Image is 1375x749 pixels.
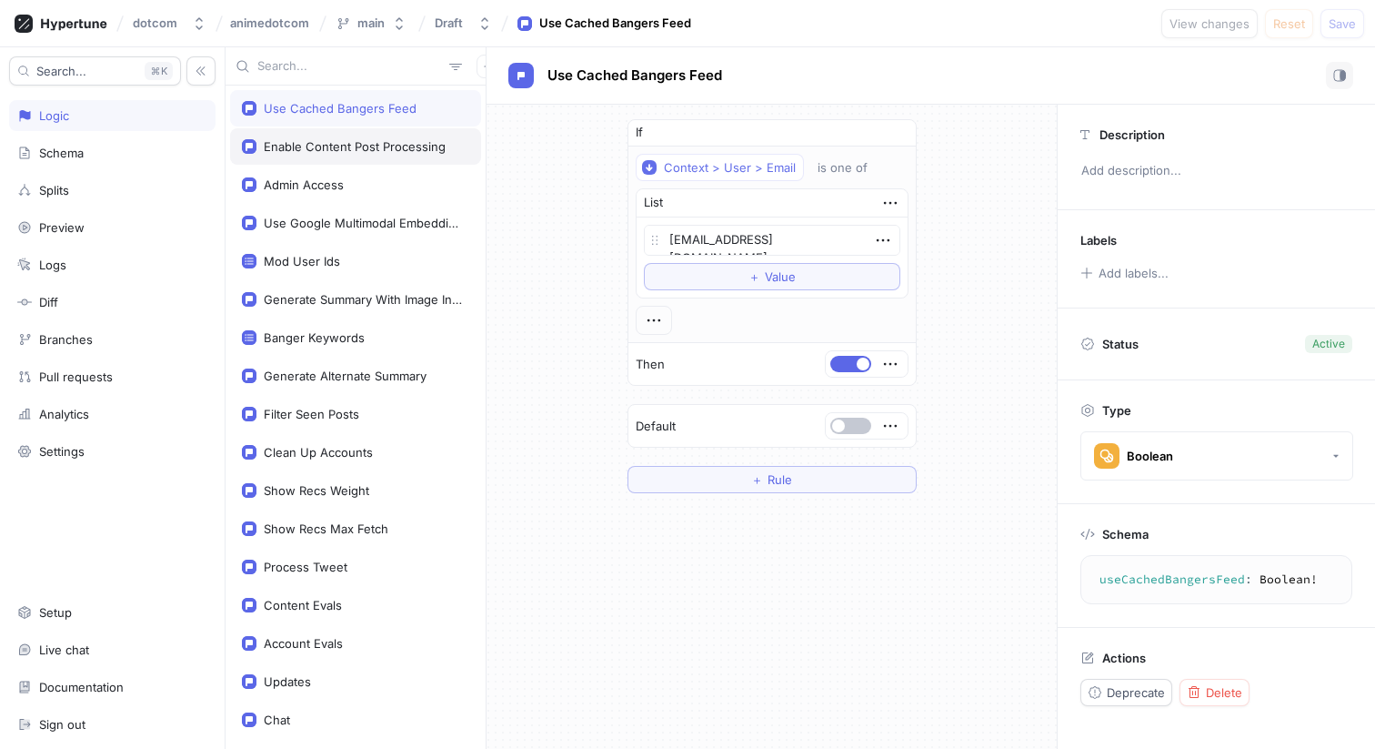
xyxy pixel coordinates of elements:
textarea: useCachedBangersFeed: Boolean! [1089,563,1344,596]
span: Rule [768,474,792,485]
div: Process Tweet [264,560,347,574]
p: If [636,124,643,142]
button: Deprecate [1080,679,1172,706]
p: Then [636,356,665,374]
p: Add description... [1073,156,1360,187]
div: Filter Seen Posts [264,407,359,421]
textarea: [EMAIL_ADDRESS][DOMAIN_NAME] [644,225,900,256]
div: Use Cached Bangers Feed [539,15,691,33]
div: is one of [818,160,868,176]
button: main [328,8,414,38]
div: Context > User > Email [664,160,796,176]
button: Save [1320,9,1364,38]
div: main [357,15,385,31]
div: Generate Alternate Summary [264,369,427,383]
div: Draft [435,15,463,31]
span: Save [1329,18,1356,29]
button: Add labels... [1074,261,1174,285]
div: Splits [39,183,69,197]
p: Type [1102,403,1131,418]
p: Default [636,418,676,436]
div: Generate Summary With Image Input [264,292,462,307]
div: Settings [39,444,85,459]
div: Logs [39,258,66,272]
div: Chat [264,713,290,727]
p: Status [1102,331,1139,357]
div: Content Evals [264,598,342,612]
div: Use Google Multimodal Embeddings [264,216,462,230]
div: Boolean [1127,449,1173,464]
div: Sign out [39,717,85,732]
button: Search...K [9,56,181,86]
span: Value [765,271,796,282]
button: Boolean [1080,431,1353,481]
div: dotcom [133,15,177,31]
div: Admin Access [264,177,344,192]
div: Use Cached Bangers Feed [264,101,417,116]
div: Setup [39,605,72,620]
p: Actions [1102,651,1146,665]
div: Diff [39,295,58,309]
div: Show Recs Weight [264,483,369,498]
div: Account Evals [264,636,343,651]
span: Deprecate [1107,687,1165,698]
a: Documentation [9,672,216,703]
p: Schema [1102,527,1149,542]
button: Draft [427,8,499,38]
span: Search... [36,66,86,76]
div: Clean Up Accounts [264,445,373,460]
span: animedotcom [230,16,309,29]
div: Show Recs Max Fetch [264,521,388,536]
button: ＋Value [644,263,900,290]
div: Schema [39,146,84,160]
span: Reset [1273,18,1305,29]
div: Enable Content Post Processing [264,139,446,154]
span: ＋ [751,474,763,485]
button: dotcom [125,8,214,38]
div: Pull requests [39,369,113,384]
span: Delete [1206,687,1242,698]
div: Logic [39,108,69,123]
div: K [145,62,173,80]
button: is one of [809,154,894,181]
span: Use Cached Bangers Feed [547,68,722,83]
span: View changes [1169,18,1250,29]
button: Delete [1179,679,1250,706]
div: List [644,194,663,212]
p: Labels [1080,233,1117,248]
div: Preview [39,220,85,235]
div: Branches [39,332,93,347]
div: Documentation [39,680,124,694]
button: Reset [1265,9,1313,38]
div: Analytics [39,407,89,421]
div: Updates [264,674,311,689]
div: Active [1312,336,1345,352]
div: Mod User Ids [264,254,340,268]
button: ＋Rule [627,466,917,493]
button: View changes [1161,9,1258,38]
span: ＋ [748,271,760,282]
div: Live chat [39,643,89,657]
div: Banger Keywords [264,330,365,345]
input: Search... [257,57,442,76]
button: Context > User > Email [636,154,804,181]
p: Description [1099,127,1165,142]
